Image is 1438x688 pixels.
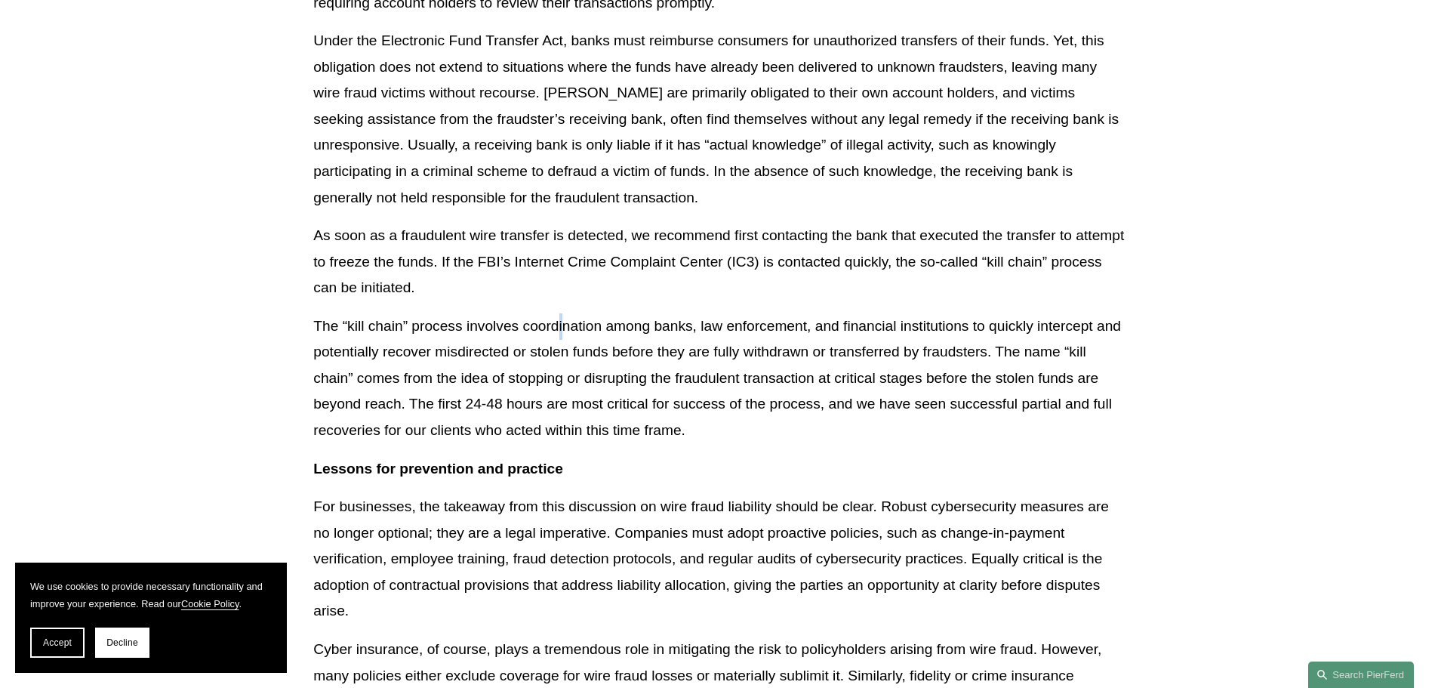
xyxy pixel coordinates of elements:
[313,461,563,477] strong: Lessons for prevention and practice
[43,637,72,648] span: Accept
[106,637,138,648] span: Decline
[313,223,1124,301] p: As soon as a fraudulent wire transfer is detected, we recommend first contacting the bank that ex...
[313,494,1124,625] p: For businesses, the takeaway from this discussion on wire fraud liability should be clear. Robust...
[95,628,149,658] button: Decline
[30,628,85,658] button: Accept
[15,563,287,673] section: Cookie banner
[181,598,239,609] a: Cookie Policy
[313,313,1124,444] p: The “kill chain” process involves coordination among banks, law enforcement, and financial instit...
[30,578,272,612] p: We use cookies to provide necessary functionality and improve your experience. Read our .
[313,28,1124,211] p: Under the Electronic Fund Transfer Act, banks must reimburse consumers for unauthorized transfers...
[1308,662,1414,688] a: Search this site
